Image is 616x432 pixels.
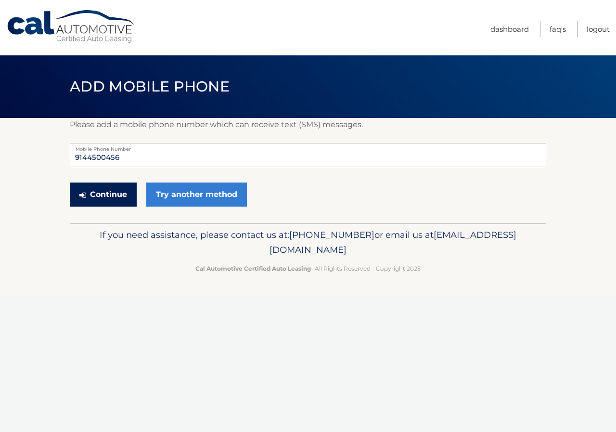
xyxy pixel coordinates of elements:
[490,21,529,37] a: Dashboard
[146,183,247,207] a: Try another method
[76,263,540,274] p: - All Rights Reserved - Copyright 2025
[76,227,540,258] p: If you need assistance, please contact us at: or email us at
[70,143,546,167] input: Mobile Phone Number
[70,118,546,131] p: Please add a mobile phone number which can receive text (SMS) messages.
[289,229,374,240] span: [PHONE_NUMBER]
[70,143,546,151] label: Mobile Phone Number
[195,265,311,272] strong: Cal Automotive Certified Auto Leasing
[550,21,566,37] a: FAQ's
[6,10,136,44] a: Cal Automotive
[587,21,610,37] a: Logout
[70,183,137,207] button: Continue
[70,78,230,95] span: Add Mobile Phone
